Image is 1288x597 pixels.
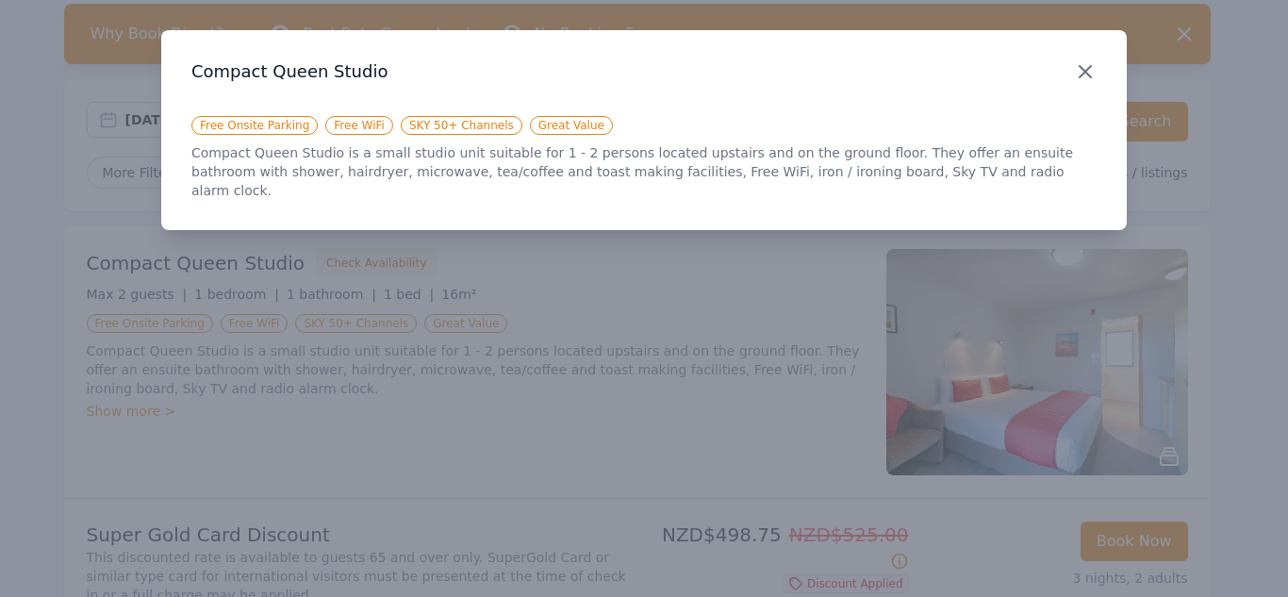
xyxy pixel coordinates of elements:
[191,60,1097,83] h3: Compact Queen Studio
[401,116,522,135] span: SKY 50+ Channels
[191,116,318,135] span: Free Onsite Parking
[191,143,1097,200] p: Compact Queen Studio is a small studio unit suitable for 1 - 2 persons located upstairs and on th...
[530,116,613,135] span: Great Value
[325,116,393,135] span: Free WiFi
